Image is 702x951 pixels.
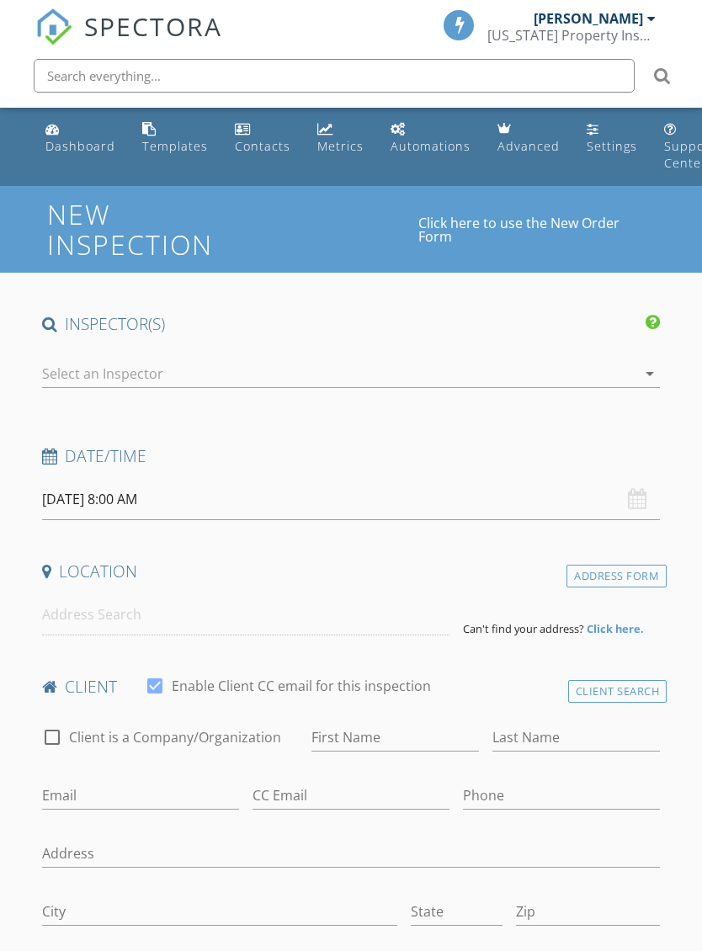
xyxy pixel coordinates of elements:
[463,621,584,636] span: Can't find your address?
[228,114,297,162] a: Contacts
[534,10,643,27] div: [PERSON_NAME]
[35,8,72,45] img: The Best Home Inspection Software - Spectora
[491,114,566,162] a: Advanced
[587,138,637,154] div: Settings
[136,114,215,162] a: Templates
[42,445,661,467] h4: Date/Time
[42,479,661,520] input: Select date
[35,23,222,58] a: SPECTORA
[42,313,661,335] h4: INSPECTOR(S)
[384,114,477,162] a: Automations (Basic)
[640,364,660,384] i: arrow_drop_down
[566,565,667,587] div: Address Form
[568,680,667,703] div: Client Search
[235,138,290,154] div: Contacts
[580,114,644,162] a: Settings
[172,677,431,694] label: Enable Client CC email for this inspection
[39,114,122,162] a: Dashboard
[317,138,364,154] div: Metrics
[69,729,281,746] label: Client is a Company/Organization
[487,27,656,44] div: Georgia Property Inspectors
[497,138,560,154] div: Advanced
[84,8,222,44] span: SPECTORA
[311,114,370,162] a: Metrics
[587,621,644,636] strong: Click here.
[142,138,208,154] div: Templates
[42,676,661,698] h4: client
[42,561,661,582] h4: Location
[45,138,115,154] div: Dashboard
[47,199,417,258] h1: New Inspection
[42,594,449,635] input: Address Search
[418,216,655,243] a: Click here to use the New Order Form
[391,138,471,154] div: Automations
[34,59,635,93] input: Search everything...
